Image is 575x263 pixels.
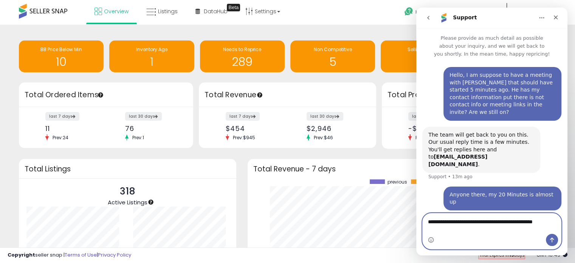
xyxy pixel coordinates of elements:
a: BB Price Below Min 10 [19,40,104,72]
div: seller snap | | [8,252,131,259]
a: Non Competitive 5 [290,40,375,72]
a: Terms of Use [65,251,97,258]
label: last 7 days [226,112,260,121]
span: Needs to Reprice [223,46,261,53]
h1: 1 [113,56,190,68]
span: Inventory Age [136,46,167,53]
label: last 7 days [45,112,79,121]
a: Needs to Reprice 289 [200,40,285,72]
h3: Total Revenue [205,90,370,100]
span: Help [415,9,426,15]
iframe: To enrich screen reader interactions, please activate Accessibility in Grammarly extension settings [416,8,567,255]
h3: Total Ordered Items [25,90,188,100]
a: Selling @ Max 0 [381,40,465,72]
p: 318 [108,184,147,199]
h1: 289 [204,56,281,68]
h3: Total Listings [25,166,231,172]
strong: Copyright [8,251,35,258]
h1: 0 [384,56,462,68]
label: last 30 days [307,112,343,121]
h3: Total Profit [387,90,550,100]
span: DataHub [204,8,228,15]
span: Prev: $945 [229,134,259,141]
h1: 5 [294,56,371,68]
span: Overview [104,8,129,15]
span: Non Competitive [314,46,352,53]
a: Help [398,1,439,25]
i: Get Help [404,7,414,16]
span: previous [387,179,407,185]
div: Tooltip anchor [97,92,104,98]
span: Listings [158,8,178,15]
label: last 30 days [125,112,162,121]
span: Active Listings [108,198,147,206]
span: Prev: 1 [129,134,148,141]
span: Prev: 24 [49,134,72,141]
div: Tooltip anchor [256,92,263,98]
div: Tooltip anchor [147,199,154,205]
span: Prev: $46 [310,134,337,141]
a: Privacy Policy [98,251,131,258]
label: last 7 days [408,112,442,121]
div: 76 [125,124,180,132]
h1: 10 [23,56,100,68]
span: BB Price Below Min [40,46,82,53]
div: $2,946 [307,124,363,132]
span: Selling @ Max [407,46,439,53]
div: $454 [226,124,282,132]
a: Inventory Age 1 [109,40,194,72]
div: -$61 [408,124,463,132]
div: 11 [45,124,100,132]
h3: Total Revenue - 7 days [253,166,550,172]
span: Prev: $236 [412,134,441,141]
div: Tooltip anchor [227,4,240,11]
